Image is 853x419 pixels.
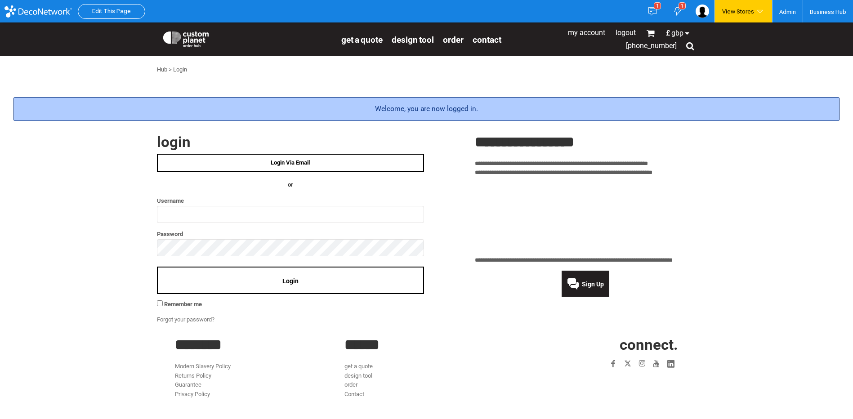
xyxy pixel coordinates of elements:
input: Remember me [157,300,163,306]
a: order [443,34,464,45]
a: order [344,381,357,388]
span: GBP [671,30,683,37]
a: Login Via Email [157,154,424,172]
h4: OR [157,180,424,190]
div: 1 [654,2,661,9]
a: My Account [568,28,605,37]
span: get a quote [341,35,383,45]
a: get a quote [341,34,383,45]
a: design tool [344,372,372,379]
span: Contact [473,35,501,45]
a: Logout [616,28,636,37]
span: Login [282,277,299,285]
iframe: Customer reviews powered by Trustpilot [554,376,678,387]
a: Custom Planet [157,25,337,52]
a: Returns Policy [175,372,211,379]
span: Remember me [164,301,202,308]
div: Welcome, you are now logged in. [13,97,840,121]
span: design tool [392,35,434,45]
label: Username [157,196,424,206]
a: Contact [473,34,501,45]
span: £ [666,30,671,37]
a: Edit This Page [92,8,131,14]
span: Login Via Email [271,159,310,166]
a: Contact [344,391,364,397]
a: Forgot your password? [157,316,214,323]
div: 1 [679,2,686,9]
h2: Login [157,134,424,149]
img: Custom Planet [161,29,210,47]
a: design tool [392,34,434,45]
a: get a quote [344,363,373,370]
a: Guarantee [175,381,201,388]
h2: CONNECT. [514,337,678,352]
div: > [169,65,172,75]
iframe: Customer reviews powered by Trustpilot [475,183,697,250]
a: Privacy Policy [175,391,210,397]
span: [PHONE_NUMBER] [626,41,677,50]
span: Sign Up [582,281,604,288]
div: Login [173,65,187,75]
a: Modern Slavery Policy [175,363,231,370]
span: order [443,35,464,45]
a: Hub [157,66,167,73]
label: Password [157,229,424,239]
